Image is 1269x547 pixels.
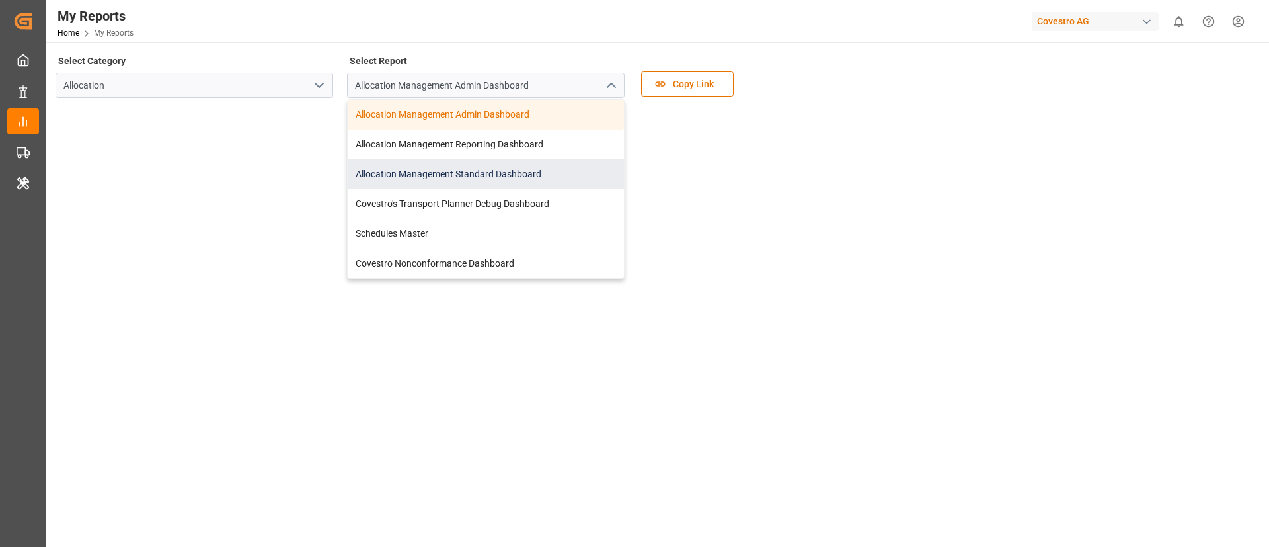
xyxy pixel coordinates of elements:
[56,52,128,70] label: Select Category
[1164,7,1194,36] button: show 0 new notifications
[347,73,625,98] input: Type to search/select
[58,6,134,26] div: My Reports
[348,130,624,159] div: Allocation Management Reporting Dashboard
[1194,7,1223,36] button: Help Center
[309,75,328,96] button: open menu
[348,100,624,130] div: Allocation Management Admin Dashboard
[1032,9,1164,34] button: Covestro AG
[348,159,624,189] div: Allocation Management Standard Dashboard
[58,28,79,38] a: Home
[348,249,624,278] div: Covestro Nonconformance Dashboard
[641,71,734,97] button: Copy Link
[666,77,720,91] span: Copy Link
[56,73,333,98] input: Type to search/select
[1032,12,1159,31] div: Covestro AG
[600,75,620,96] button: close menu
[348,189,624,219] div: Covestro's Transport Planner Debug Dashboard
[348,219,624,249] div: Schedules Master
[347,52,409,70] label: Select Report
